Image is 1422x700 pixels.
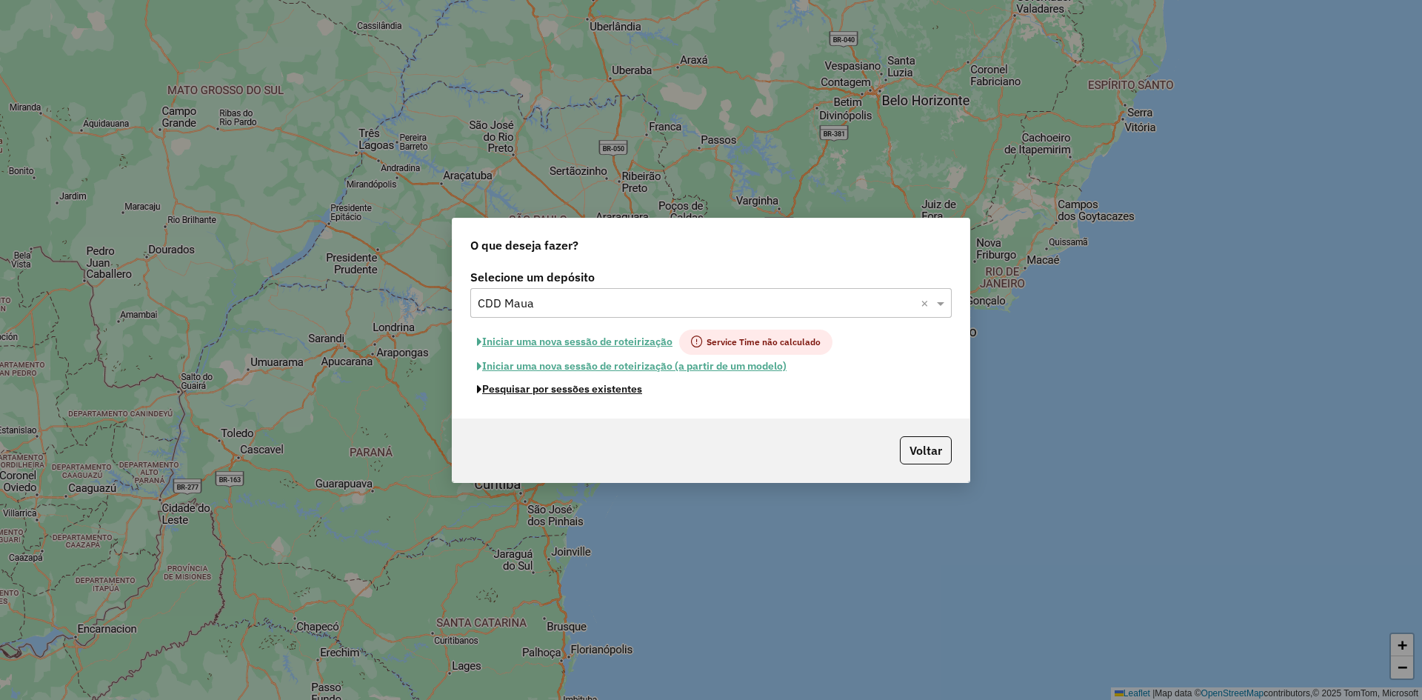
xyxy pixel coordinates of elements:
button: Voltar [900,436,952,464]
span: O que deseja fazer? [470,236,578,254]
span: Clear all [921,294,933,312]
button: Pesquisar por sessões existentes [470,378,649,401]
button: Iniciar uma nova sessão de roteirização (a partir de um modelo) [470,355,793,378]
span: Service Time não calculado [679,330,832,355]
label: Selecione um depósito [470,268,952,286]
button: Iniciar uma nova sessão de roteirização [470,330,679,355]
